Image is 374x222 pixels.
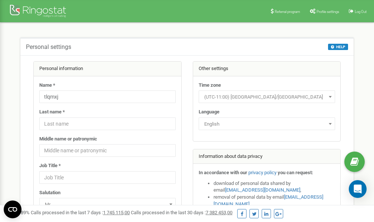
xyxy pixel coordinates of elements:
[39,136,97,143] label: Middle name or patronymic
[214,180,335,194] li: download of personal data shared by email ,
[39,144,176,157] input: Middle name or patronymic
[26,44,71,50] h5: Personal settings
[278,170,313,175] strong: you can request:
[39,198,176,211] span: Mr.
[39,162,61,169] label: Job Title *
[214,194,335,208] li: removal of personal data by email ,
[206,210,232,215] u: 7 382 453,00
[199,117,335,130] span: English
[275,10,300,14] span: Referral program
[39,171,176,184] input: Job Title
[39,82,55,89] label: Name *
[39,117,176,130] input: Last name
[225,187,300,193] a: [EMAIL_ADDRESS][DOMAIN_NAME]
[131,210,232,215] span: Calls processed in the last 30 days :
[31,210,130,215] span: Calls processed in the last 7 days :
[193,149,341,164] div: Information about data privacy
[328,44,348,50] button: HELP
[103,210,130,215] u: 1 745 115,00
[201,119,332,129] span: English
[199,82,221,89] label: Time zone
[34,62,181,76] div: Personal information
[201,92,332,102] span: (UTC-11:00) Pacific/Midway
[199,170,247,175] strong: In accordance with our
[248,170,277,175] a: privacy policy
[39,90,176,103] input: Name
[355,10,367,14] span: Log Out
[39,109,65,116] label: Last name *
[349,180,367,198] div: Open Intercom Messenger
[199,90,335,103] span: (UTC-11:00) Pacific/Midway
[39,189,60,196] label: Salutation
[4,201,21,218] button: Open CMP widget
[199,109,219,116] label: Language
[193,62,341,76] div: Other settings
[317,10,339,14] span: Profile settings
[42,199,173,210] span: Mr.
